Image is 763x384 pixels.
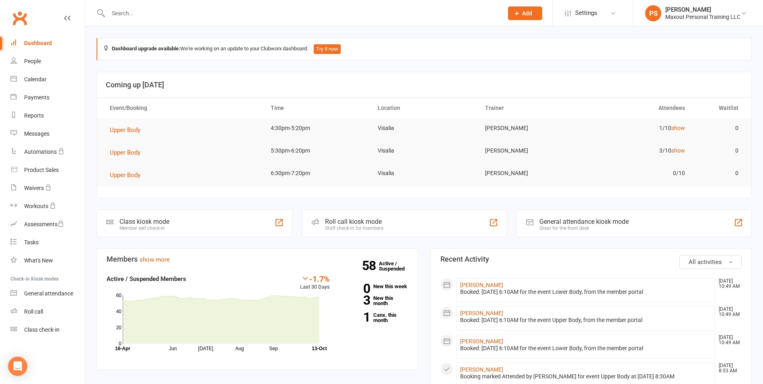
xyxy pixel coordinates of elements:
a: Class kiosk mode [10,321,85,339]
strong: 0 [342,283,370,295]
div: We're working on an update to your Clubworx dashboard. [97,38,752,60]
div: Class kiosk mode [119,218,169,225]
div: General attendance kiosk mode [539,218,629,225]
a: Reports [10,107,85,125]
button: Upper Body [110,125,146,135]
td: 4:30pm-5:20pm [263,119,370,138]
div: Booking marked Attended by [PERSON_NAME] for event Upper Body at [DATE] 8:30AM [460,373,712,380]
a: Waivers [10,179,85,197]
th: Attendees [585,98,692,118]
strong: Active / Suspended Members [107,275,186,283]
strong: 3 [342,294,370,306]
div: Booked: [DATE] 6:10AM for the event Lower Body, from the member portal [460,345,712,352]
a: [PERSON_NAME] [460,366,503,373]
div: Tasks [24,239,39,246]
a: Messages [10,125,85,143]
td: [PERSON_NAME] [478,164,585,183]
td: 0 [692,164,746,183]
div: PS [645,5,661,21]
div: Last 30 Days [300,274,330,291]
button: Add [508,6,542,20]
div: Automations [24,149,57,155]
div: Dashboard [24,40,52,46]
div: People [24,58,41,64]
div: General attendance [24,290,73,297]
button: Upper Body [110,170,146,180]
a: show [671,147,685,154]
a: General attendance kiosk mode [10,285,85,303]
a: Clubworx [10,8,30,28]
div: Booked: [DATE] 6:10AM for the event Lower Body, from the member portal [460,289,712,295]
h3: Recent Activity [440,255,742,263]
div: Reports [24,112,44,119]
div: Maxout Personal Training LLC [665,13,740,21]
a: 0New this week [342,284,408,289]
input: Search... [106,8,498,19]
div: Great for the front desk [539,225,629,231]
a: show [671,125,685,131]
time: [DATE] 8:53 AM [715,363,741,374]
td: 1/10 [585,119,692,138]
a: What's New [10,252,85,270]
a: [PERSON_NAME] [460,282,503,288]
div: Roll call kiosk mode [325,218,383,225]
a: Automations [10,143,85,161]
strong: Dashboard upgrade available: [112,45,180,52]
time: [DATE] 10:49 AM [715,307,741,317]
div: Open Intercom Messenger [8,357,27,376]
a: Tasks [10,233,85,252]
button: Upper Body [110,148,146,157]
a: 1Canx. this month [342,312,408,323]
strong: 58 [362,260,379,272]
span: Settings [575,4,597,22]
button: Try it now [314,44,341,54]
h3: Members [107,255,408,263]
a: Assessments [10,215,85,233]
td: [PERSON_NAME] [478,141,585,160]
th: Waitlist [692,98,746,118]
a: Product Sales [10,161,85,179]
div: [PERSON_NAME] [665,6,740,13]
span: Upper Body [110,126,140,134]
span: Upper Body [110,149,140,156]
a: Workouts [10,197,85,215]
div: Messages [24,130,49,137]
td: 3/10 [585,141,692,160]
div: Assessments [24,221,64,227]
td: Visalia [370,164,477,183]
div: -1.7% [300,274,330,283]
a: Dashboard [10,34,85,52]
h3: Coming up [DATE] [106,81,742,89]
td: 6:30pm-7:20pm [263,164,370,183]
a: 3New this month [342,295,408,306]
div: Member self check-in [119,225,169,231]
button: All activities [679,255,742,269]
td: Visalia [370,119,477,138]
a: Payments [10,89,85,107]
th: Time [263,98,370,118]
td: 0 [692,119,746,138]
a: 58Active / Suspended [379,255,414,277]
td: 0/10 [585,164,692,183]
div: Workouts [24,203,48,209]
a: show more [140,256,170,263]
time: [DATE] 10:49 AM [715,335,741,345]
a: Calendar [10,70,85,89]
span: Add [522,10,532,17]
div: What's New [24,257,53,264]
a: Roll call [10,303,85,321]
div: Staff check-in for members [325,225,383,231]
th: Location [370,98,477,118]
span: All activities [689,258,722,266]
td: 0 [692,141,746,160]
div: Product Sales [24,167,59,173]
td: Visalia [370,141,477,160]
div: Class check-in [24,326,60,333]
strong: 1 [342,311,370,323]
div: Roll call [24,308,43,315]
time: [DATE] 10:49 AM [715,279,741,289]
span: Upper Body [110,171,140,179]
div: Calendar [24,76,47,83]
a: [PERSON_NAME] [460,310,503,316]
th: Trainer [478,98,585,118]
